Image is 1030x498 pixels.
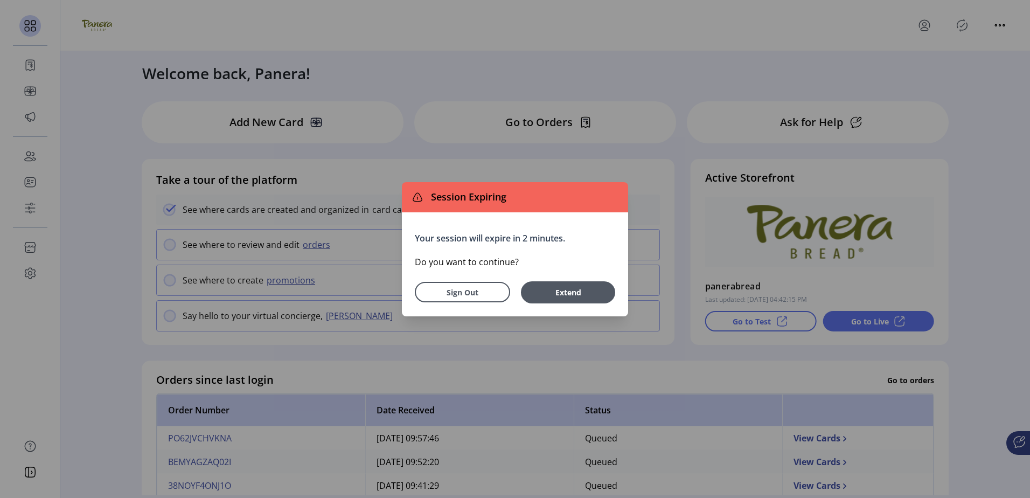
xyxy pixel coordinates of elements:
[429,287,496,298] span: Sign Out
[521,281,615,303] button: Extend
[415,232,615,245] p: Your session will expire in 2 minutes.
[526,287,610,298] span: Extend
[415,255,615,268] p: Do you want to continue?
[415,282,510,302] button: Sign Out
[427,190,506,204] span: Session Expiring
